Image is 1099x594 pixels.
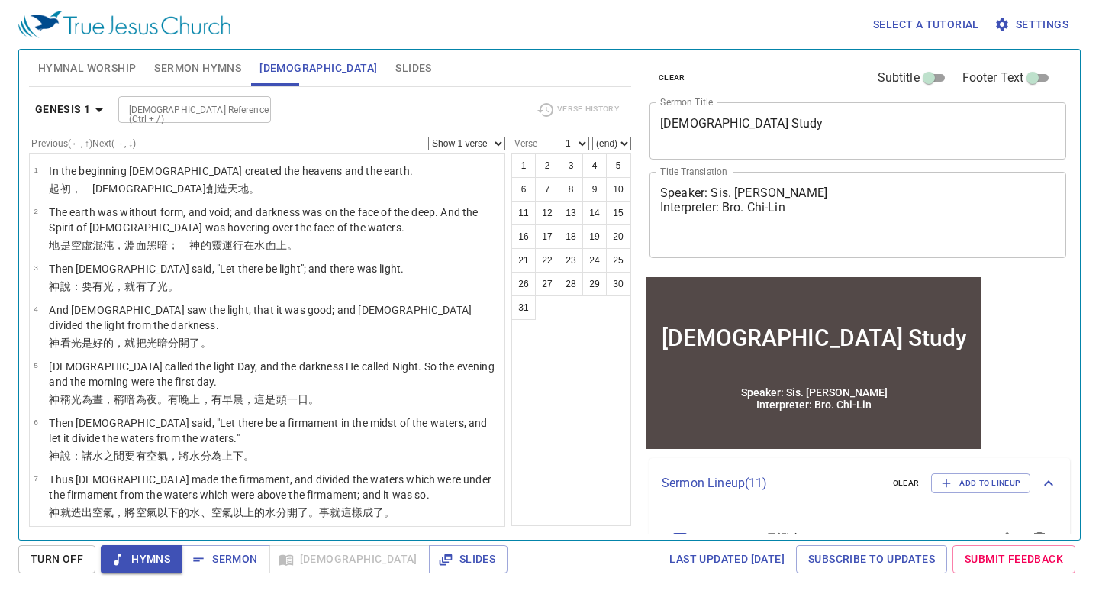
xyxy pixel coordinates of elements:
[259,59,377,78] span: [DEMOGRAPHIC_DATA]
[893,476,920,490] span: clear
[233,506,395,518] wh7549: 以上
[136,393,320,405] wh2822: 為夜
[49,392,500,407] p: 神
[211,450,255,462] wh914: 為上下。
[49,279,404,294] p: 神
[49,163,413,179] p: In the beginning [DEMOGRAPHIC_DATA] created the heavens and the earth.
[179,506,395,518] wh8478: 的水
[201,337,211,349] wh914: 。
[582,272,607,296] button: 29
[49,448,500,463] p: 神
[878,69,920,87] span: Subtitle
[582,248,607,273] button: 24
[124,450,254,462] wh8432: 要有空氣
[136,239,298,251] wh8415: 面
[34,263,37,272] span: 3
[92,239,298,251] wh8414: 混沌
[34,305,37,313] span: 4
[168,450,254,462] wh7549: ，將水
[35,100,91,119] b: Genesis 1
[34,474,37,483] span: 7
[49,261,404,276] p: Then [DEMOGRAPHIC_DATA] said, "Let there be light"; and there was light.
[201,450,255,462] wh4325: 分
[559,177,583,202] button: 8
[222,239,298,251] wh7307: 運行
[71,239,298,251] wh1961: 空虛
[511,224,536,249] button: 16
[243,239,298,251] wh7363: 在水
[997,15,1068,34] span: Settings
[114,506,395,518] wh7549: ，將空氣
[168,337,211,349] wh2822: 分開了
[276,239,298,251] wh6440: 上
[114,337,211,349] wh2896: ，就把光
[808,550,935,569] span: Subscribe to Updates
[559,153,583,178] button: 3
[168,280,179,292] wh216: 。
[704,530,948,548] span: Testimony 見證會
[535,153,559,178] button: 2
[606,201,630,225] button: 15
[249,182,259,195] wh776: 。
[511,272,536,296] button: 26
[669,550,785,569] span: Last updated [DATE]
[182,545,269,573] button: Sermon
[82,393,319,405] wh216: 為晝
[168,239,298,251] wh2822: ； 神
[884,474,929,492] button: clear
[559,224,583,249] button: 18
[49,359,500,389] p: [DEMOGRAPHIC_DATA] called the light Day, and the darkness He called Night. So the evening and the...
[29,95,115,124] button: Genesis 1
[92,506,395,518] wh6213: 空氣
[606,272,630,296] button: 30
[34,418,37,426] span: 6
[582,201,607,225] button: 14
[429,545,508,573] button: Slides
[201,506,395,518] wh4325: 、空氣
[511,177,536,202] button: 6
[194,550,257,569] span: Sermon
[49,302,500,333] p: And [DEMOGRAPHIC_DATA] saw the light, that it was good; and [DEMOGRAPHIC_DATA] divided the light ...
[114,239,298,251] wh922: ，淵
[991,11,1075,39] button: Settings
[308,506,395,518] wh914: 。事就這樣成了
[201,239,298,251] wh430: 的靈
[60,280,179,292] wh430: 說
[103,393,319,405] wh3117: ，稱
[49,205,500,235] p: The earth was without form, and void; and darkness was on the face of the deep. And the Spirit of...
[123,101,241,118] input: Type Bible Reference
[962,69,1024,87] span: Footer Text
[157,506,395,518] wh7549: 以下
[535,272,559,296] button: 27
[660,116,1055,145] textarea: [DEMOGRAPHIC_DATA] Study
[34,361,37,370] span: 5
[60,239,298,251] wh776: 是
[157,337,211,349] wh216: 暗
[606,224,630,249] button: 20
[511,201,536,225] button: 11
[660,186,1055,244] textarea: Speaker: Sis. [PERSON_NAME] Interpreter: Bro. Chi-Lin
[941,476,1020,490] span: Add to Lineup
[952,545,1075,573] a: Submit Feedback
[157,393,319,405] wh3915: 。有晚上
[287,239,298,251] wh5921: 。
[31,139,136,148] label: Previous (←, ↑) Next (→, ↓)
[535,224,559,249] button: 17
[663,545,791,573] a: Last updated [DATE]
[60,506,395,518] wh430: 就造出
[49,415,500,446] p: Then [DEMOGRAPHIC_DATA] said, "Let there be a firmament in the midst of the waters, and let it di...
[606,153,630,178] button: 5
[582,153,607,178] button: 4
[254,506,395,518] wh5921: 的水
[308,393,319,405] wh3117: 。
[796,545,947,573] a: Subscribe to Updates
[103,450,254,462] wh4325: 之間
[82,337,211,349] wh216: 是好的
[535,248,559,273] button: 22
[298,393,319,405] wh259: 日
[18,545,95,573] button: Turn Off
[511,139,537,148] label: Verse
[606,177,630,202] button: 10
[243,393,319,405] wh1242: ，這是頭一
